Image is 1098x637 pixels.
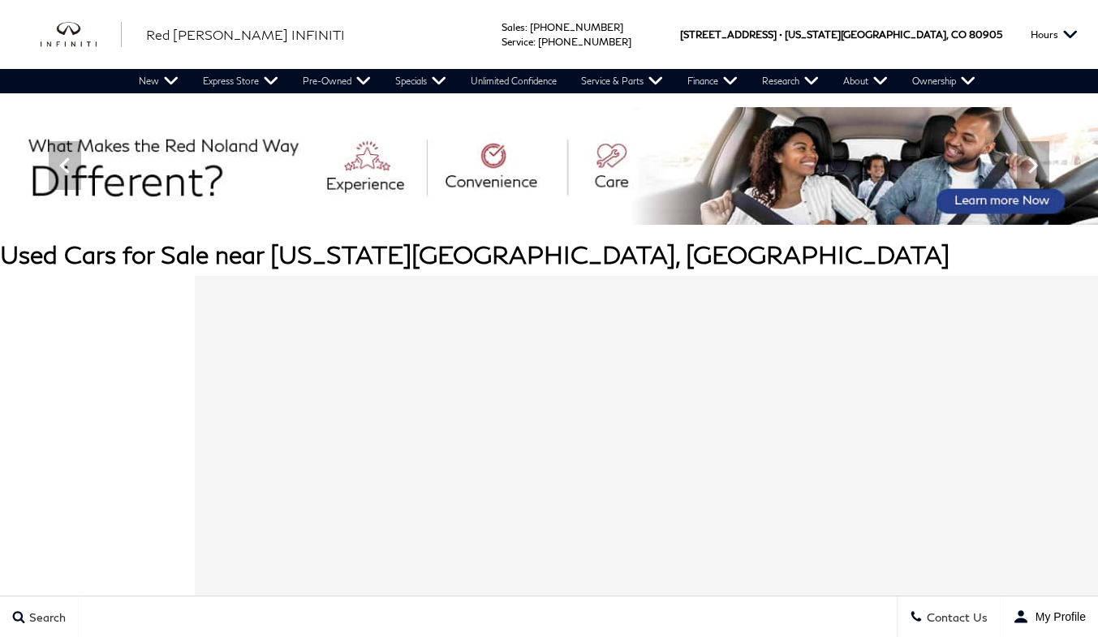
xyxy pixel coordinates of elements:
[900,69,988,93] a: Ownership
[569,69,675,93] a: Service & Parts
[291,69,383,93] a: Pre-Owned
[459,69,569,93] a: Unlimited Confidence
[191,69,291,93] a: Express Store
[525,21,527,33] span: :
[750,69,831,93] a: Research
[675,69,750,93] a: Finance
[831,69,900,93] a: About
[41,22,122,48] a: infiniti
[502,21,525,33] span: Sales
[146,25,345,45] a: Red [PERSON_NAME] INFINITI
[502,36,533,48] span: Service
[127,69,988,93] nav: Main Navigation
[923,610,988,624] span: Contact Us
[538,36,631,48] a: [PHONE_NUMBER]
[146,27,345,42] span: Red [PERSON_NAME] INFINITI
[530,21,623,33] a: [PHONE_NUMBER]
[533,36,536,48] span: :
[127,69,191,93] a: New
[383,69,459,93] a: Specials
[41,22,122,48] img: INFINITI
[1001,596,1098,637] button: user-profile-menu
[1029,610,1086,623] span: My Profile
[25,610,66,624] span: Search
[680,28,1002,41] a: [STREET_ADDRESS] • [US_STATE][GEOGRAPHIC_DATA], CO 80905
